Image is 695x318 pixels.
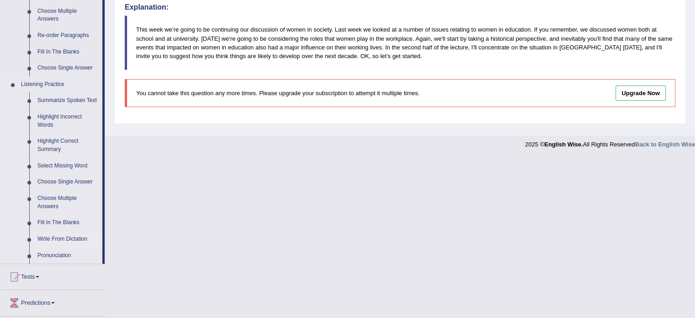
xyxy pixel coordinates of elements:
[0,264,105,287] a: Tests
[33,27,102,44] a: Re-order Paragraphs
[33,109,102,133] a: Highlight Incorrect Words
[33,190,102,215] a: Choose Multiple Answers
[33,92,102,109] a: Summarize Spoken Text
[635,141,695,148] a: Back to English Wise
[33,133,102,157] a: Highlight Correct Summary
[0,290,105,313] a: Predictions
[33,3,102,27] a: Choose Multiple Answers
[544,141,583,148] strong: English Wise.
[33,60,102,76] a: Choose Single Answer
[17,76,102,93] a: Listening Practice
[33,231,102,248] a: Write From Dictation
[136,89,533,97] p: You cannot take this question any more times. Please upgrade your subscription to attempt it mult...
[615,86,666,101] a: Upgrade Now
[33,158,102,174] a: Select Missing Word
[33,174,102,190] a: Choose Single Answer
[33,215,102,231] a: Fill In The Blanks
[125,3,675,11] h4: Explanation:
[525,135,695,149] div: 2025 © All Rights Reserved
[33,44,102,60] a: Fill In The Blanks
[136,25,675,60] p: This week we’re going to be continuing our discussion of women in society. Last week we looked at...
[33,248,102,264] a: Pronunciation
